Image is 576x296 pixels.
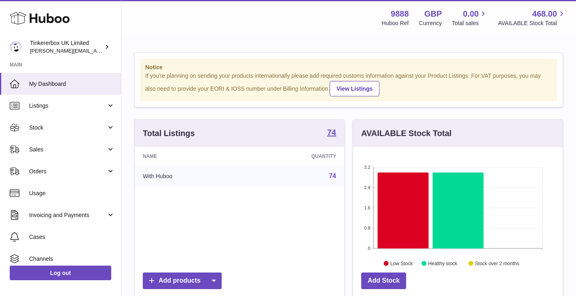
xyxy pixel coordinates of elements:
a: 0.00 Total sales [452,9,488,27]
text: 2.4 [364,185,370,190]
text: 3.2 [364,165,370,170]
strong: Notice [145,64,552,71]
text: 0 [368,246,370,251]
text: Stock over 2 months [475,260,519,266]
span: AVAILABLE Stock Total [498,19,566,27]
div: Currency [419,19,442,27]
span: Cases [29,233,115,241]
th: Quantity [245,147,344,166]
text: Low Stock [390,260,413,266]
text: 0.8 [364,226,370,230]
strong: 9888 [391,9,409,19]
span: Listings [29,102,106,110]
a: 468.00 AVAILABLE Stock Total [498,9,566,27]
h3: AVAILABLE Stock Total [361,128,451,139]
strong: GBP [424,9,442,19]
span: Sales [29,146,106,153]
a: Log out [10,266,111,280]
span: My Dashboard [29,80,115,88]
text: 1.6 [364,205,370,210]
a: View Listings [330,81,379,96]
div: Tinkererbox UK Limited [30,39,103,55]
span: Total sales [452,19,488,27]
h3: Total Listings [143,128,195,139]
td: With Huboo [135,166,245,187]
span: Channels [29,255,115,263]
img: stephen.chan@tinkererbox.co.uk [10,41,22,53]
div: If you're planning on sending your products internationally please add required customs informati... [145,72,552,96]
span: 0.00 [463,9,479,19]
a: Add products [143,273,222,289]
span: 468.00 [532,9,557,19]
span: [PERSON_NAME][EMAIL_ADDRESS][PERSON_NAME][DOMAIN_NAME] [30,47,205,54]
span: Stock [29,124,106,132]
th: Name [135,147,245,166]
strong: 74 [327,128,336,136]
span: Usage [29,190,115,197]
text: Healthy stock [428,260,458,266]
span: Orders [29,168,106,175]
a: 74 [327,128,336,138]
div: Huboo Ref [382,19,409,27]
a: 74 [329,172,336,179]
a: Add Stock [361,273,406,289]
span: Invoicing and Payments [29,211,106,219]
